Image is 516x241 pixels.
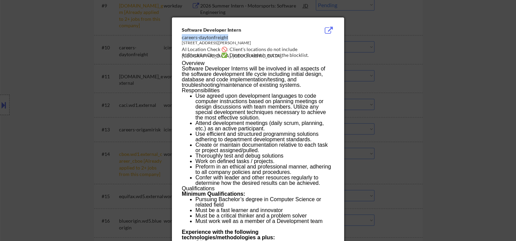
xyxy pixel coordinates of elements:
div: [STREET_ADDRESS][PERSON_NAME] [182,40,300,46]
li: Use efficient and structured programming solutions adhering to department development standards. [195,131,334,142]
p: Software Developer Interns will be involved in all aspects of the software development life cycle... [182,66,334,88]
h2: Overview [182,61,334,66]
li: Must be a critical thinker and a problem solver [195,213,334,219]
li: Attend development meetings (daily scrum, planning, etc.) as an active participant. [195,120,334,131]
div: AI Blocklist Check ✅: Dayton Freight is not on the blocklist. [182,52,337,59]
li: Use agreed upon development languages to code computer instructions based on planning meetings or... [195,93,334,120]
li: Thoroughly test and debug solutions [195,153,334,159]
li: Create or maintain documentation relative to each task or project assigned/pulled. [195,142,334,153]
h2: Responsibilities [182,88,334,93]
li: Must be a fast learner and innovator [195,208,334,213]
li: Work on defined tasks / projects. [195,159,334,164]
strong: Experience with the following technologies/methodologies a plus: [182,229,275,240]
div: careers-daytonfreight [182,34,300,41]
h2: Qualifications [182,186,334,191]
li: Confer with leader and other resources regularly to determine how the desired results can be achi... [195,175,334,186]
li: Must work well as a member of a Development team [195,219,334,224]
li: Preform in an ethical and professional manner, adhering to all company policies and procedures. [195,164,334,175]
strong: Minimum Qualifications: [182,191,245,197]
div: Software Developer Intern [182,27,300,33]
li: Pursuing Bachelor’s degree in Computer Science or related field [195,197,334,208]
